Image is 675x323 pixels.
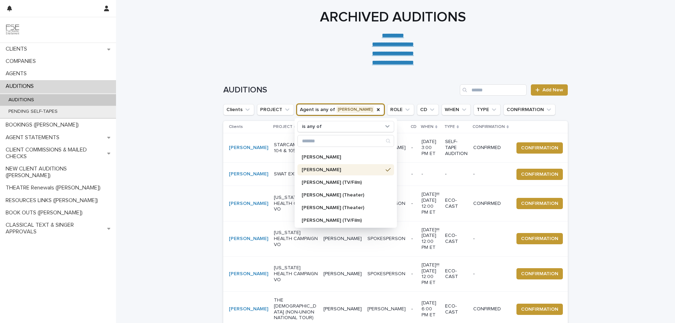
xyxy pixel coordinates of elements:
p: [PERSON_NAME] [302,155,383,160]
button: PROJECT [257,104,294,115]
p: BOOK OUTS ([PERSON_NAME]) [3,209,88,216]
p: - [422,171,439,177]
button: CONFIRMATION [516,142,563,154]
span: CONFIRMATION [521,144,558,151]
a: [PERSON_NAME] [229,236,268,242]
button: WHEN [442,104,471,115]
p: [US_STATE] HEALTH CAMPAIGN VO [274,265,318,283]
tr: [PERSON_NAME] SWAT EXILES[PERSON_NAME] (TV/Film)-- ----CONFIRMATION [223,162,574,186]
button: ROLE [387,104,414,115]
button: CONFIRMATION [503,104,555,115]
button: CD [417,104,439,115]
p: ECO-CAST [445,303,468,315]
span: CONFIRMATION [521,235,558,242]
button: Clients [223,104,254,115]
p: [PERSON_NAME] [323,236,362,242]
p: [PERSON_NAME] (Theater) [302,205,383,210]
p: ARNOLD CUNNINGHAM [367,305,407,312]
p: [PERSON_NAME] (Theater) [302,193,383,198]
p: - [473,271,508,277]
p: CONFIRMED [473,306,508,312]
p: BOOKINGS ([PERSON_NAME]) [3,122,84,128]
span: CONFIRMATION [521,270,558,277]
h1: ARCHIVED AUDITIONS [221,9,565,26]
p: [PERSON_NAME] [302,167,383,172]
p: [US_STATE] HEALTH CAMPAIGN VO [274,195,318,212]
tr: [PERSON_NAME] [US_STATE] HEALTH CAMPAIGN VO[PERSON_NAME]SPOKESPERSONSPOKESPERSON -[DATE]!!! [DATE... [223,256,574,291]
span: CONFIRMATION [521,171,558,178]
p: - [473,236,508,242]
p: - [411,171,416,177]
p: [PERSON_NAME] (TV/Film) [302,218,383,223]
p: ECO-CAST [445,233,468,245]
p: AUDITIONS [3,83,39,90]
p: COMPANIES [3,58,41,65]
button: Agent [297,104,384,115]
a: [PERSON_NAME] [229,201,268,207]
button: CONFIRMATION [516,268,563,279]
p: CLIENTS [3,46,33,52]
p: SWAT EXILES [274,171,318,177]
p: CLASSICAL TEXT & SINGER APPROVALS [3,222,107,235]
p: - [411,145,416,151]
p: SPOKESPERSON [367,234,407,242]
tr: [PERSON_NAME] [US_STATE] HEALTH CAMPAIGN VO[PERSON_NAME]SPOKESPERSONSPOKESPERSON -[DATE]!!! [DATE... [223,186,574,221]
p: [PERSON_NAME] [323,271,362,277]
p: AGENTS [3,70,32,77]
p: [DATE]!!! [DATE] 12:00 PM ET [422,262,439,286]
p: THEATRE Renewals ([PERSON_NAME]) [3,185,106,191]
p: ECO-CAST [445,268,468,280]
p: SPOKESPERSON [367,270,407,277]
span: CONFIRMATION [521,306,558,313]
p: ECO-CAST [445,198,468,209]
button: CONFIRMATION [516,304,563,315]
p: [US_STATE] HEALTH CAMPAIGN VO [274,230,318,247]
input: Search [298,135,394,147]
p: [PERSON_NAME] [323,306,362,312]
p: - [411,201,416,207]
a: Add New [531,84,568,96]
p: - [445,171,468,177]
a: [PERSON_NAME] [229,171,268,177]
p: THE [DEMOGRAPHIC_DATA] (NON-UNION NATIONAL TOUR) [274,297,318,321]
tr: [PERSON_NAME] STARCAMS, Eps. 104 & 105[PERSON_NAME][PERSON_NAME][PERSON_NAME] -[DATE] 3:00 PM ETS... [223,133,574,162]
p: CONFIRMATION [472,123,505,131]
p: CD [411,123,417,131]
p: CLIENT COMMISSIONS & MAILED CHECKS [3,147,107,160]
p: [DATE] 6:00 PM ET [422,300,439,318]
p: [DATE]!!! [DATE] 12:00 PM ET [422,192,439,215]
button: CONFIRMATION [516,169,563,180]
p: AUDITIONS [3,97,40,103]
p: TYPE [444,123,455,131]
button: CONFIRMATION [516,198,563,209]
p: STARCAMS, Eps. 104 & 105 [274,142,318,154]
p: [PERSON_NAME] (TV/Film) [302,180,383,185]
p: - [411,236,416,242]
p: Clients [229,123,243,131]
a: [PERSON_NAME] [229,306,268,312]
span: CONFIRMATION [521,200,558,207]
button: CONFIRMATION [516,233,563,244]
p: - [473,171,508,177]
p: NEW CLIENT AUDITIONS ([PERSON_NAME]) [3,166,116,179]
p: PROJECT [273,123,292,131]
p: is any of [302,124,322,130]
p: RESOURCES LINKS ([PERSON_NAME]) [3,197,104,204]
p: CONFIRMED [473,145,508,151]
p: - [411,271,416,277]
span: Add New [542,88,563,92]
p: WHEN [421,123,433,131]
button: TYPE [474,104,501,115]
p: PENDING SELF-TAPES [3,109,63,115]
p: [DATE]!!! [DATE] 12:00 PM ET [422,227,439,251]
h1: AUDITIONS [223,85,457,95]
input: Search [460,84,527,96]
tr: [PERSON_NAME] [US_STATE] HEALTH CAMPAIGN VO[PERSON_NAME]SPOKESPERSONSPOKESPERSON -[DATE]!!! [DATE... [223,221,574,256]
a: [PERSON_NAME] [229,145,268,151]
p: CONFIRMED [473,201,508,207]
p: SELF-TAPE AUDITION [445,139,468,156]
p: - [411,306,416,312]
a: [PERSON_NAME] [229,271,268,277]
